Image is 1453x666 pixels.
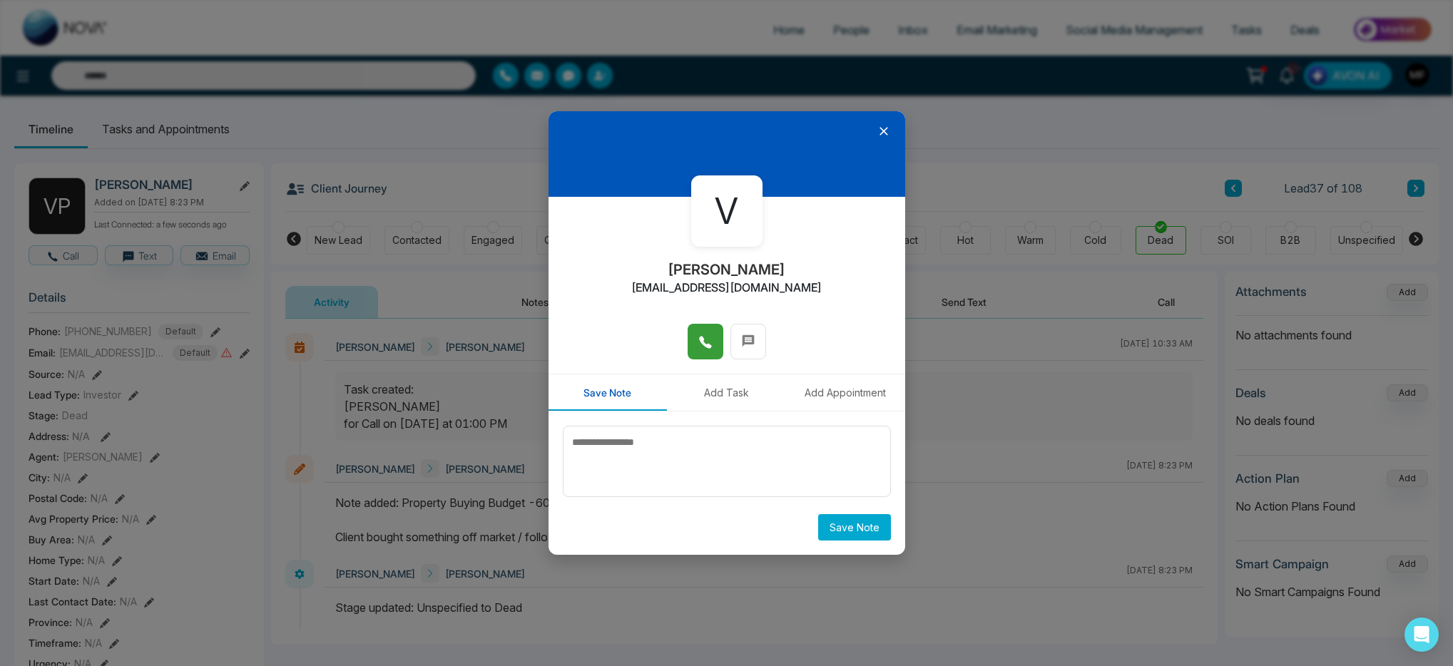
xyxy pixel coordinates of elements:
h2: [PERSON_NAME] [668,261,785,278]
h2: [EMAIL_ADDRESS][DOMAIN_NAME] [631,281,822,294]
button: Save Note [549,374,668,411]
button: Save Note [818,514,891,541]
span: V [715,185,738,238]
button: Add Task [667,374,786,411]
div: Open Intercom Messenger [1404,618,1439,652]
button: Add Appointment [786,374,905,411]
